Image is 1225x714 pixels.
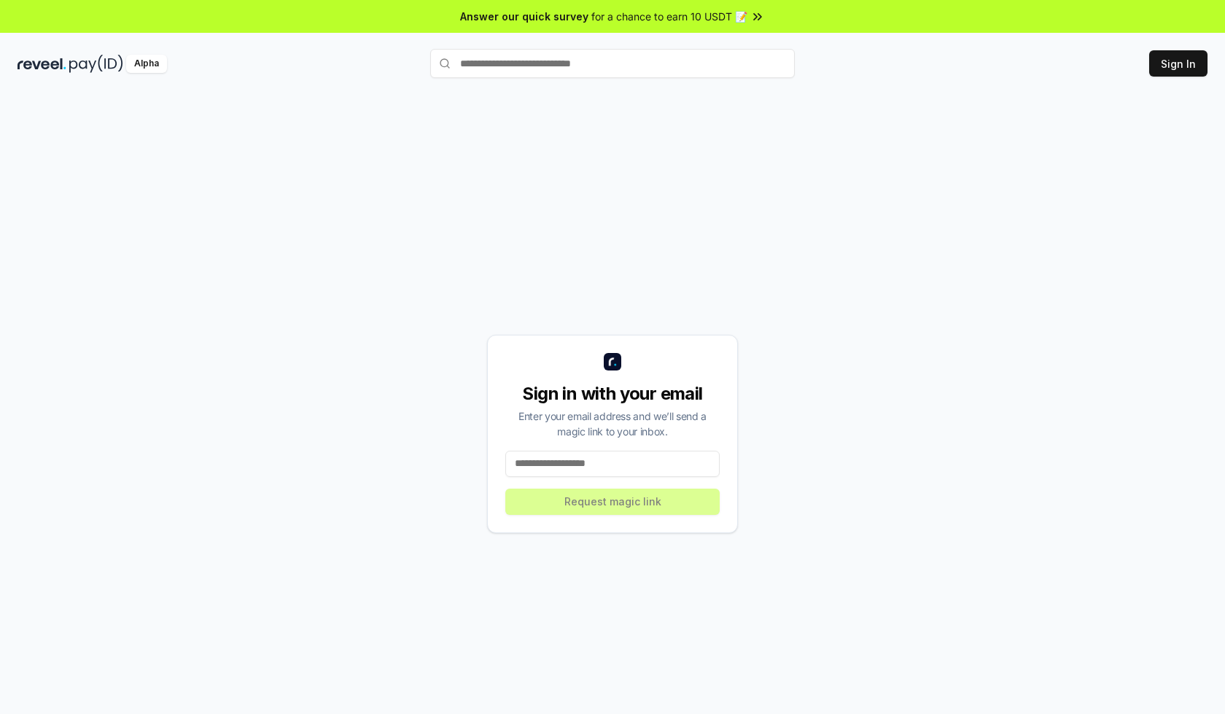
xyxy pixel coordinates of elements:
[460,9,588,24] span: Answer our quick survey
[505,408,720,439] div: Enter your email address and we’ll send a magic link to your inbox.
[505,382,720,405] div: Sign in with your email
[17,55,66,73] img: reveel_dark
[604,353,621,370] img: logo_small
[591,9,747,24] span: for a chance to earn 10 USDT 📝
[126,55,167,73] div: Alpha
[69,55,123,73] img: pay_id
[1149,50,1207,77] button: Sign In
